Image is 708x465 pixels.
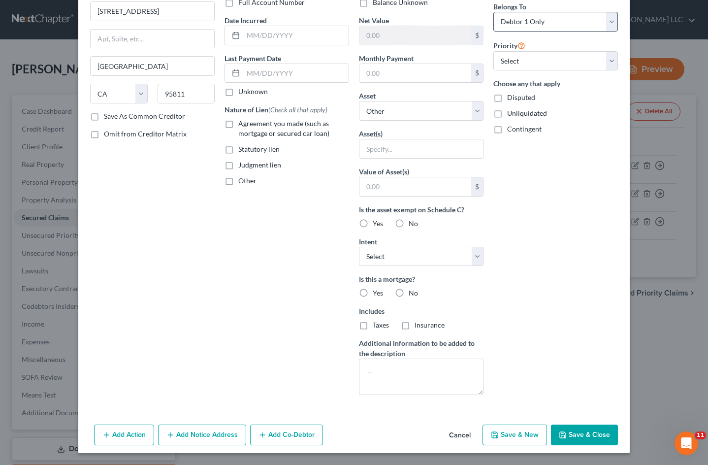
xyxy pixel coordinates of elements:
label: Choose any that apply [493,78,618,89]
span: Agreement you made (such as mortgage or secured car loan) [238,119,329,137]
input: MM/DD/YYYY [243,26,349,45]
button: Save & New [483,425,547,445]
span: Judgment lien [238,161,281,169]
input: Enter city... [91,57,214,75]
input: 0.00 [359,26,471,45]
span: No [409,289,418,297]
button: Add Action [94,425,154,445]
input: Enter zip... [158,84,215,103]
div: $ [471,64,483,83]
label: Value of Asset(s) [359,166,409,177]
input: Specify... [359,139,483,158]
span: Yes [373,289,383,297]
label: Last Payment Date [225,53,281,64]
label: Intent [359,236,377,247]
span: Other [238,176,257,185]
label: Asset(s) [359,129,383,139]
span: (Check all that apply) [268,105,327,114]
input: 0.00 [359,177,471,196]
input: Apt, Suite, etc... [91,30,214,48]
span: Statutory lien [238,145,280,153]
span: No [409,219,418,228]
label: Save As Common Creditor [104,111,185,121]
label: Is this a mortgage? [359,274,483,284]
input: MM/DD/YYYY [243,64,349,83]
label: Nature of Lien [225,104,327,115]
label: Includes [359,306,483,316]
span: Yes [373,219,383,228]
span: Insurance [415,321,445,329]
button: Cancel [441,426,479,445]
label: Monthly Payment [359,53,414,64]
span: Asset [359,92,376,100]
span: Disputed [507,93,535,101]
span: Unliquidated [507,109,547,117]
label: Unknown [238,87,268,97]
span: Taxes [373,321,389,329]
input: 0.00 [359,64,471,83]
span: 11 [695,432,706,439]
span: Omit from Creditor Matrix [104,130,187,138]
span: Belongs To [493,2,526,11]
button: Save & Close [551,425,618,445]
label: Net Value [359,15,389,26]
div: $ [471,26,483,45]
label: Is the asset exempt on Schedule C? [359,204,483,215]
iframe: Intercom live chat [675,432,698,455]
span: Contingent [507,125,542,133]
label: Date Incurred [225,15,267,26]
div: $ [471,177,483,196]
input: Enter address... [91,2,214,21]
button: Add Notice Address [158,425,246,445]
label: Additional information to be added to the description [359,338,483,359]
button: Add Co-Debtor [250,425,323,445]
label: Priority [493,39,525,51]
